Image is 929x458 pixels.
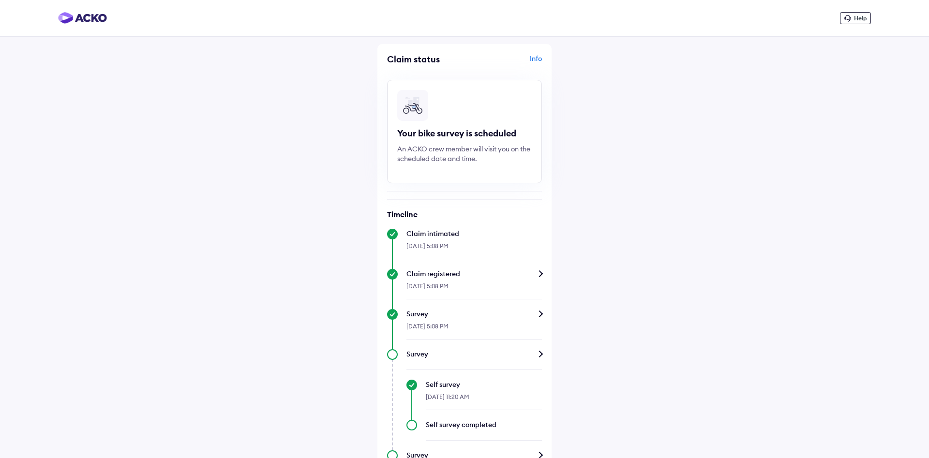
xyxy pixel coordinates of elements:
[406,349,542,359] div: Survey
[397,128,532,139] div: Your bike survey is scheduled
[406,238,542,259] div: [DATE] 5:08 PM
[854,15,867,22] span: Help
[58,12,107,24] img: horizontal-gradient.png
[406,229,542,238] div: Claim intimated
[467,54,542,72] div: Info
[426,389,542,410] div: [DATE] 11:20 AM
[406,309,542,319] div: Survey
[406,319,542,340] div: [DATE] 5:08 PM
[406,269,542,279] div: Claim registered
[406,279,542,299] div: [DATE] 5:08 PM
[426,420,542,429] div: Self survey completed
[387,209,542,219] h6: Timeline
[426,380,542,389] div: Self survey
[397,144,532,163] div: An ACKO crew member will visit you on the scheduled date and time.
[387,54,462,65] div: Claim status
